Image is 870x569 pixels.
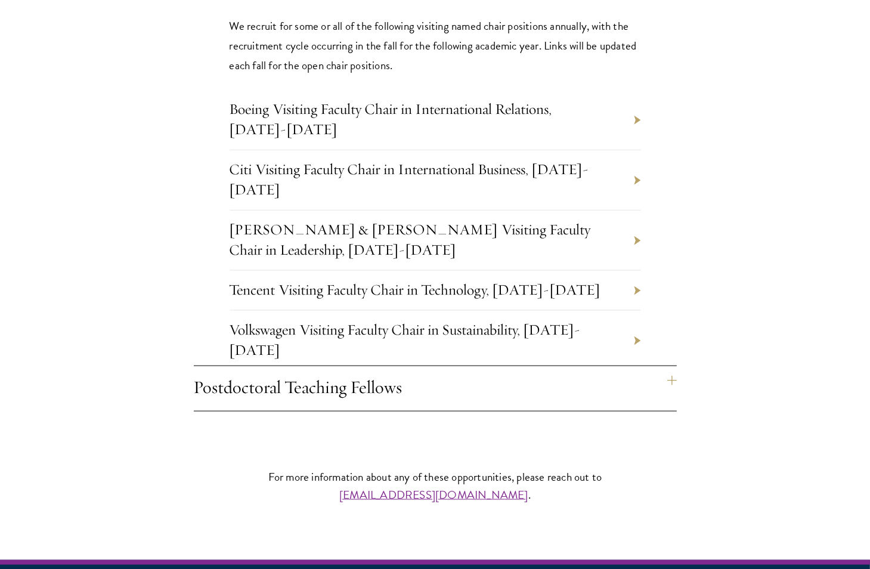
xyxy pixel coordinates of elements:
[230,160,589,199] a: Citi Visiting Faculty Chair in International Business, [DATE]-[DATE]
[113,468,757,503] p: For more information about any of these opportunities, please reach out to .
[230,100,552,138] a: Boeing Visiting Faculty Chair in International Relations, [DATE]-[DATE]
[230,320,581,359] a: Volkswagen Visiting Faculty Chair in Sustainability, [DATE]-[DATE]
[230,280,601,299] a: Tencent Visiting Faculty Chair in Technology, [DATE]-[DATE]
[230,220,591,259] a: [PERSON_NAME] & [PERSON_NAME] Visiting Faculty Chair in Leadership, [DATE]-[DATE]
[339,486,528,503] a: [EMAIL_ADDRESS][DOMAIN_NAME]
[194,366,677,411] h4: Postdoctoral Teaching Fellows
